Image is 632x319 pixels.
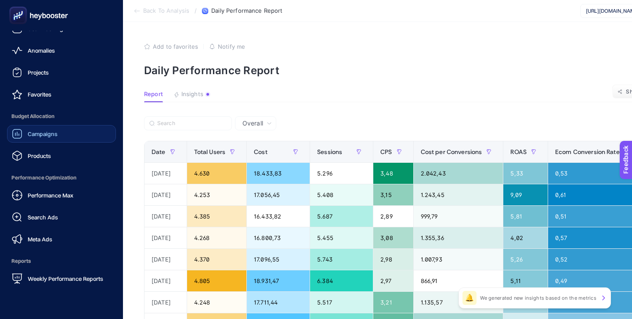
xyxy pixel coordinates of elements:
[373,249,413,270] div: 2,98
[144,206,187,227] div: [DATE]
[247,206,310,227] div: 16.433,82
[414,227,503,248] div: 1.355,36
[187,163,247,184] div: 4.630
[462,291,477,305] div: 🔔
[380,148,392,155] span: CPS
[144,163,187,184] div: [DATE]
[310,206,373,227] div: 5.687
[195,7,197,14] span: /
[143,7,189,14] span: Back To Analysis
[7,42,116,59] a: Anomalies
[28,236,52,243] span: Meta Ads
[503,249,548,270] div: 5,26
[7,270,116,287] a: Weekly Performance Reports
[28,192,73,199] span: Performance Max
[414,292,503,313] div: 1.135,57
[209,43,245,50] button: Notify me
[373,227,413,248] div: 3,08
[28,130,58,137] span: Campaigns
[7,208,116,226] a: Search Ads
[218,43,245,50] span: Notify me
[144,91,163,98] span: Report
[373,292,413,313] div: 3,21
[7,230,116,248] a: Meta Ads
[144,270,187,291] div: [DATE]
[153,43,198,50] span: Add to favorites
[211,7,282,14] span: Daily Performance Report
[503,227,548,248] div: 4,02
[247,163,310,184] div: 18.433,83
[503,163,548,184] div: 5,33
[310,270,373,291] div: 6.384
[310,292,373,313] div: 5.517
[414,270,503,291] div: 866,91
[7,86,116,103] a: Favorites
[187,270,247,291] div: 4.805
[373,206,413,227] div: 2,89
[144,292,187,313] div: [DATE]
[310,184,373,205] div: 5.408
[247,227,310,248] div: 16.800,73
[7,252,116,270] span: Reports
[373,184,413,205] div: 3,15
[194,148,226,155] span: Total Users
[310,249,373,270] div: 5.743
[144,249,187,270] div: [DATE]
[317,148,342,155] span: Sessions
[28,69,49,76] span: Projects
[414,206,503,227] div: 999,79
[157,120,227,127] input: Search
[28,214,58,221] span: Search Ads
[373,163,413,184] div: 3,48
[187,184,247,205] div: 4.253
[503,206,548,227] div: 5,81
[28,275,103,282] span: Weekly Performance Reports
[5,3,33,10] span: Feedback
[247,270,310,291] div: 18.931,47
[152,148,166,155] span: Date
[7,147,116,165] a: Products
[373,270,413,291] div: 2,97
[7,169,116,186] span: Performance Optimization
[187,227,247,248] div: 4.268
[187,206,247,227] div: 4.385
[144,227,187,248] div: [DATE]
[7,108,116,125] span: Budget Allocation
[510,148,527,155] span: ROAS
[181,91,203,98] span: Insights
[480,294,596,301] p: We generated new insights based on the metrics
[421,148,482,155] span: Cost per Conversions
[503,270,548,291] div: 5,11
[247,249,310,270] div: 17.096,55
[144,43,198,50] button: Add to favorites
[247,292,310,313] div: 17.711,44
[28,91,51,98] span: Favorites
[187,249,247,270] div: 4.370
[187,292,247,313] div: 4.248
[414,249,503,270] div: 1.007,93
[414,163,503,184] div: 2.042,43
[555,148,620,155] span: Ecom Conversion Rate
[242,119,263,128] span: Overall
[310,163,373,184] div: 5.296
[254,148,267,155] span: Cost
[28,152,51,159] span: Products
[144,184,187,205] div: [DATE]
[28,47,55,54] span: Anomalies
[7,186,116,204] a: Performance Max
[7,125,116,143] a: Campaigns
[310,227,373,248] div: 5.455
[7,64,116,81] a: Projects
[503,184,548,205] div: 9,09
[414,184,503,205] div: 1.243,45
[247,184,310,205] div: 17.056,45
